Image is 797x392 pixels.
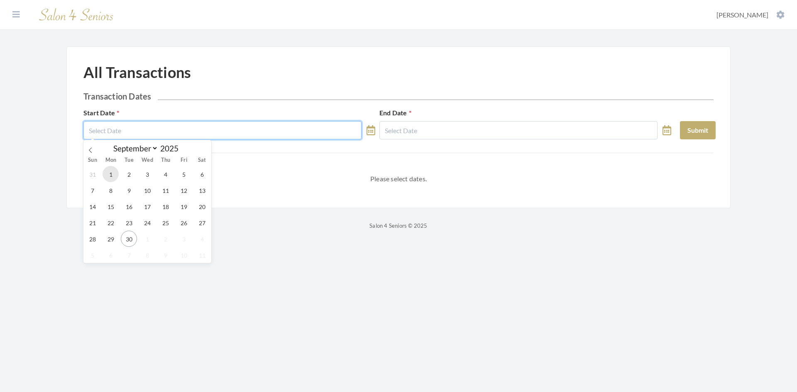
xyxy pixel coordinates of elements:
img: Salon 4 Seniors [35,5,118,24]
input: Year [158,144,186,153]
span: September 21, 2025 [84,214,100,231]
span: Fri [175,158,193,163]
span: September 13, 2025 [194,182,210,198]
span: September 4, 2025 [157,166,174,182]
label: Start Date [83,108,119,118]
span: October 9, 2025 [157,247,174,263]
span: September 15, 2025 [103,198,119,214]
span: September 5, 2025 [176,166,192,182]
h2: Transaction Dates [83,91,714,101]
p: Please select dates. [83,173,714,185]
button: [PERSON_NAME] [714,10,787,19]
a: toggle [663,121,671,139]
span: September 12, 2025 [176,182,192,198]
span: September 8, 2025 [103,182,119,198]
span: September 11, 2025 [157,182,174,198]
span: October 11, 2025 [194,247,210,263]
span: October 10, 2025 [176,247,192,263]
input: Select Date [83,121,362,139]
span: August 31, 2025 [84,166,100,182]
span: September 10, 2025 [139,182,155,198]
span: September 18, 2025 [157,198,174,214]
span: September 14, 2025 [84,198,100,214]
span: September 24, 2025 [139,214,155,231]
span: October 5, 2025 [84,247,100,263]
span: [PERSON_NAME] [716,11,768,19]
span: September 28, 2025 [84,231,100,247]
span: September 19, 2025 [176,198,192,214]
span: September 27, 2025 [194,214,210,231]
span: October 3, 2025 [176,231,192,247]
span: October 6, 2025 [103,247,119,263]
span: September 22, 2025 [103,214,119,231]
input: Select Date [379,121,658,139]
label: End Date [379,108,411,118]
select: Month [109,143,158,153]
span: October 4, 2025 [194,231,210,247]
span: September 29, 2025 [103,231,119,247]
span: October 8, 2025 [139,247,155,263]
span: September 2, 2025 [121,166,137,182]
span: September 25, 2025 [157,214,174,231]
span: September 20, 2025 [194,198,210,214]
span: September 7, 2025 [84,182,100,198]
span: Sat [193,158,211,163]
span: September 16, 2025 [121,198,137,214]
span: September 17, 2025 [139,198,155,214]
span: September 30, 2025 [121,231,137,247]
span: September 3, 2025 [139,166,155,182]
a: toggle [367,121,375,139]
span: October 2, 2025 [157,231,174,247]
span: October 1, 2025 [139,231,155,247]
span: October 7, 2025 [121,247,137,263]
span: September 6, 2025 [194,166,210,182]
button: Submit [680,121,716,139]
span: Tue [120,158,138,163]
p: Salon 4 Seniors © 2025 [66,221,731,231]
span: September 9, 2025 [121,182,137,198]
span: Sun [83,158,102,163]
span: Mon [102,158,120,163]
span: Thu [156,158,175,163]
span: Wed [138,158,156,163]
span: September 23, 2025 [121,214,137,231]
span: September 1, 2025 [103,166,119,182]
h1: All Transactions [83,63,191,81]
span: September 26, 2025 [176,214,192,231]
